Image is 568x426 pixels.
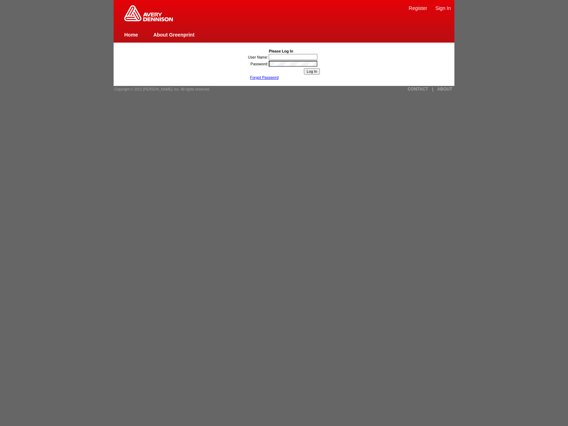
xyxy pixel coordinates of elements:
a: Forgot Password [250,75,279,80]
a: Home [124,32,138,38]
a: Register [409,5,427,11]
img: Home [124,5,173,21]
a: Sign In [435,5,451,11]
a: | [432,87,433,92]
label: Password: [251,62,268,66]
b: Please Log In [269,49,293,53]
span: Copyright © 2012 [PERSON_NAME], Inc. All rights reserved. [114,87,210,91]
label: User Name: [248,55,268,59]
a: Greenprint [124,18,173,22]
input: Log In [304,68,320,75]
a: About Greenprint [153,32,195,38]
a: CONTACT [408,87,428,92]
a: ABOUT [437,87,452,92]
